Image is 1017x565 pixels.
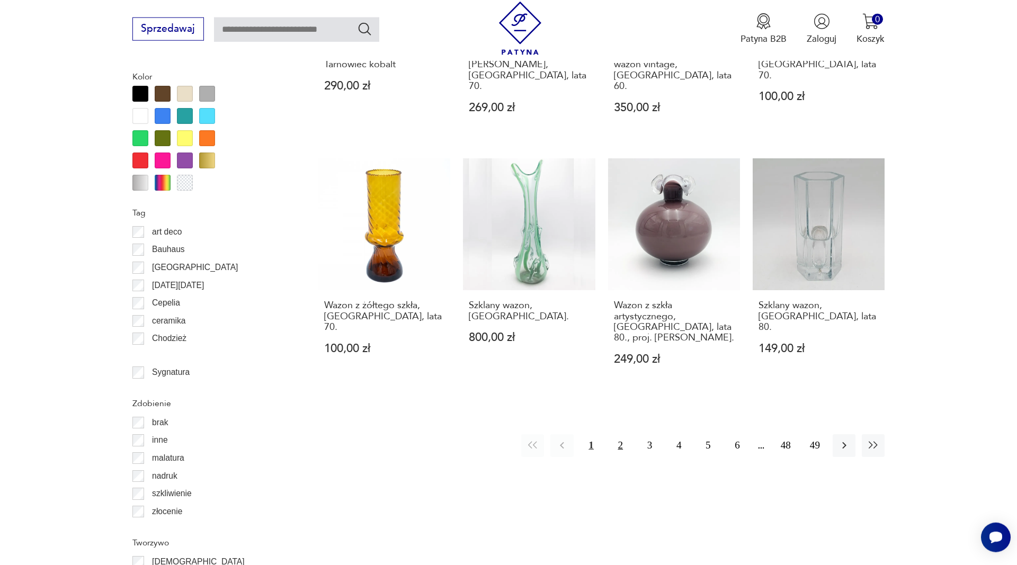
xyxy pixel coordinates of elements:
button: 2 [609,434,632,457]
button: 49 [804,434,826,457]
iframe: Smartsupp widget button [981,523,1011,552]
p: 149,00 zł [759,343,879,354]
p: Chodzież [152,331,186,345]
button: 0Koszyk [857,13,885,45]
p: złocenie [152,505,182,518]
p: [DATE][DATE] [152,279,204,292]
p: Ćmielów [152,349,184,363]
button: 3 [638,434,661,457]
p: 269,00 zł [469,102,590,113]
p: Patyna B2B [741,33,787,45]
h3: Szklany wazon, [GEOGRAPHIC_DATA]. [469,300,590,322]
h3: Wazon, proj. [PERSON_NAME], [GEOGRAPHIC_DATA], lata 70. [469,49,590,92]
h3: Wazon z żółtego szkła, [GEOGRAPHIC_DATA], lata 70. [324,300,445,333]
button: 48 [774,434,797,457]
p: 100,00 zł [759,91,879,102]
p: Sygnatura [152,365,190,379]
p: nadruk [152,469,177,483]
p: Koszyk [857,33,885,45]
p: 290,00 zł [324,80,445,92]
img: Ikona koszyka [862,13,879,30]
p: Kolor [132,70,288,84]
img: Patyna - sklep z meblami i dekoracjami vintage [494,2,547,55]
button: Patyna B2B [741,13,787,45]
a: Szklany wazon, Polska, lata 80.Szklany wazon, [GEOGRAPHIC_DATA], lata 80.149,00 zł [753,158,885,390]
a: Szklany wazon, Ząbkowice.Szklany wazon, [GEOGRAPHIC_DATA].800,00 zł [463,158,595,390]
p: Tworzywo [132,536,288,550]
p: ceramika [152,314,185,328]
button: 6 [726,434,748,457]
p: Zdobienie [132,397,288,410]
button: 5 [697,434,719,457]
a: Wazon z szkła artystycznego, Polska, lata 80., proj. Jerzy Słuczan - Orkusz.Wazon z szkła artysty... [608,158,740,390]
button: 1 [580,434,603,457]
p: malatura [152,451,184,465]
h3: Wazon "Płetwa Rekina" Tarnowiec kobalt [324,49,445,70]
button: Szukaj [357,21,372,37]
p: inne [152,433,167,447]
p: 249,00 zł [614,354,735,365]
p: Zaloguj [807,33,836,45]
p: 100,00 zł [324,343,445,354]
p: art deco [152,225,182,239]
p: 350,00 zł [614,102,735,113]
p: szkliwienie [152,487,192,500]
p: Tag [132,206,288,220]
h3: Pomarańczowy kryształowy wazon vintage, [GEOGRAPHIC_DATA], lata 60. [614,49,735,92]
p: Bauhaus [152,243,185,256]
img: Ikona medalu [755,13,772,30]
p: 800,00 zł [469,332,590,343]
h3: Szklany wazon, [GEOGRAPHIC_DATA], lata 80. [759,300,879,333]
a: Wazon z żółtego szkła, Polska, lata 70.Wazon z żółtego szkła, [GEOGRAPHIC_DATA], lata 70.100,00 zł [318,158,450,390]
h3: Wazon z niebieskiego szkła, [GEOGRAPHIC_DATA], lata 70. [759,49,879,81]
a: Sprzedawaj [132,25,204,34]
p: [GEOGRAPHIC_DATA] [152,261,238,274]
div: 0 [872,14,883,25]
p: Cepelia [152,296,180,310]
button: Sprzedawaj [132,17,204,41]
button: Zaloguj [807,13,836,45]
button: 4 [667,434,690,457]
p: brak [152,416,168,429]
a: Ikona medaluPatyna B2B [741,13,787,45]
h3: Wazon z szkła artystycznego, [GEOGRAPHIC_DATA], lata 80., proj. [PERSON_NAME]. [614,300,735,344]
img: Ikonka użytkownika [814,13,830,30]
